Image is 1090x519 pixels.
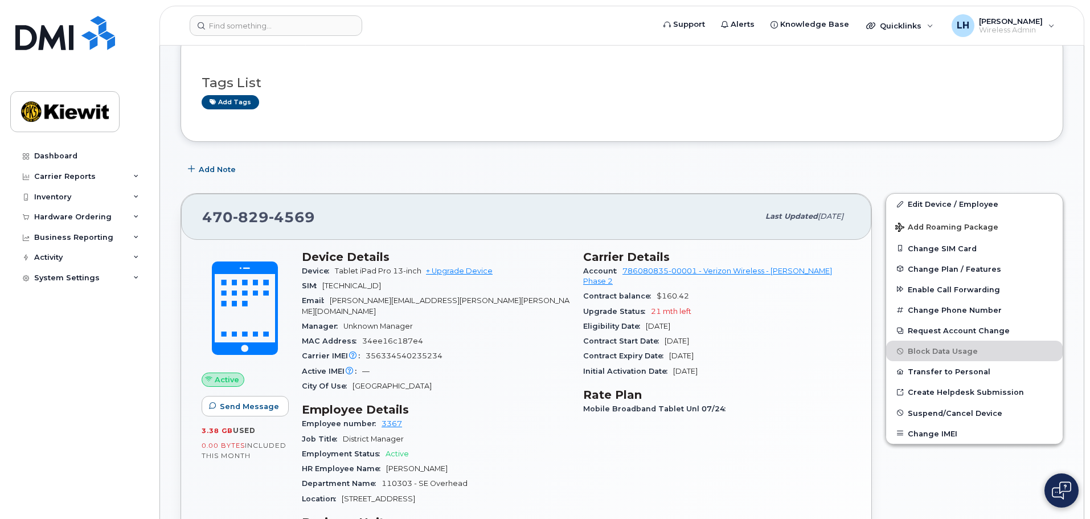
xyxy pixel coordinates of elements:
div: Quicklinks [858,14,941,37]
span: [STREET_ADDRESS] [342,495,415,503]
span: 0.00 Bytes [202,442,245,449]
a: Alerts [713,13,763,36]
span: [DATE] [669,352,694,360]
button: Request Account Change [886,320,1063,341]
span: Tablet iPad Pro 13-inch [335,267,421,275]
span: Account [583,267,622,275]
span: included this month [202,441,286,460]
span: Unknown Manager [343,322,413,330]
h3: Rate Plan [583,388,851,402]
button: Add Roaming Package [886,215,1063,238]
span: City Of Use [302,382,353,390]
span: [PERSON_NAME] [386,464,448,473]
span: [DATE] [673,367,698,375]
span: 110303 - SE Overhead [382,479,468,488]
span: Suspend/Cancel Device [908,408,1002,417]
span: Location [302,495,342,503]
span: Initial Activation Date [583,367,673,375]
span: Change Plan / Features [908,264,1001,273]
span: used [233,426,256,435]
span: Alerts [731,19,755,30]
span: Manager [302,322,343,330]
span: [PERSON_NAME][EMAIL_ADDRESS][PERSON_NAME][PERSON_NAME][DOMAIN_NAME] [302,296,569,315]
button: Change SIM Card [886,238,1063,259]
button: Change Plan / Features [886,259,1063,279]
h3: Tags List [202,76,1042,90]
span: Employment Status [302,449,386,458]
h3: Carrier Details [583,250,851,264]
span: HR Employee Name [302,464,386,473]
span: MAC Address [302,337,362,345]
span: 4569 [269,209,315,226]
span: [DATE] [818,212,843,220]
h3: Device Details [302,250,569,264]
span: Active [215,374,239,385]
span: 470 [202,209,315,226]
button: Block Data Usage [886,341,1063,361]
a: Add tags [202,95,259,109]
button: Send Message [202,396,289,416]
span: [PERSON_NAME] [979,17,1043,26]
span: 356334540235234 [366,352,442,360]
span: Department Name [302,479,382,488]
span: Mobile Broadband Tablet Unl 07/24 [583,404,731,413]
a: Knowledge Base [763,13,857,36]
a: + Upgrade Device [426,267,493,275]
button: Suspend/Cancel Device [886,403,1063,423]
span: [GEOGRAPHIC_DATA] [353,382,432,390]
button: Enable Call Forwarding [886,279,1063,300]
span: 3.38 GB [202,427,233,435]
span: SIM [302,281,322,290]
span: Contract Start Date [583,337,665,345]
a: 786080835-00001 - Verizon Wireless - [PERSON_NAME] Phase 2 [583,267,832,285]
img: Open chat [1052,481,1071,500]
span: Active IMEI [302,367,362,375]
span: Wireless Admin [979,26,1043,35]
span: Send Message [220,401,279,412]
span: [DATE] [646,322,670,330]
span: Knowledge Base [780,19,849,30]
a: Support [655,13,713,36]
a: 3367 [382,419,402,428]
span: 829 [233,209,269,226]
a: Create Helpdesk Submission [886,382,1063,402]
button: Transfer to Personal [886,361,1063,382]
span: 34ee16c187e4 [362,337,423,345]
span: Active [386,449,409,458]
span: Contract balance [583,292,657,300]
span: Upgrade Status [583,307,651,316]
span: District Manager [343,435,404,443]
span: Job Title [302,435,343,443]
span: [TECHNICAL_ID] [322,281,381,290]
button: Add Note [181,159,245,179]
a: Edit Device / Employee [886,194,1063,214]
input: Find something... [190,15,362,36]
span: LH [957,19,969,32]
span: Add Note [199,164,236,175]
span: Support [673,19,705,30]
span: — [362,367,370,375]
button: Change Phone Number [886,300,1063,320]
h3: Employee Details [302,403,569,416]
span: Quicklinks [880,21,921,30]
span: Add Roaming Package [895,223,998,234]
span: Employee number [302,419,382,428]
span: Contract Expiry Date [583,352,669,360]
span: [DATE] [665,337,689,345]
span: Enable Call Forwarding [908,285,1000,293]
span: 21 mth left [651,307,691,316]
span: $160.42 [657,292,689,300]
span: Carrier IMEI [302,352,366,360]
span: Email [302,296,330,305]
span: Last updated [765,212,818,220]
button: Change IMEI [886,423,1063,444]
span: Eligibility Date [583,322,646,330]
span: Device [302,267,335,275]
div: Lamarcus Harris [944,14,1063,37]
